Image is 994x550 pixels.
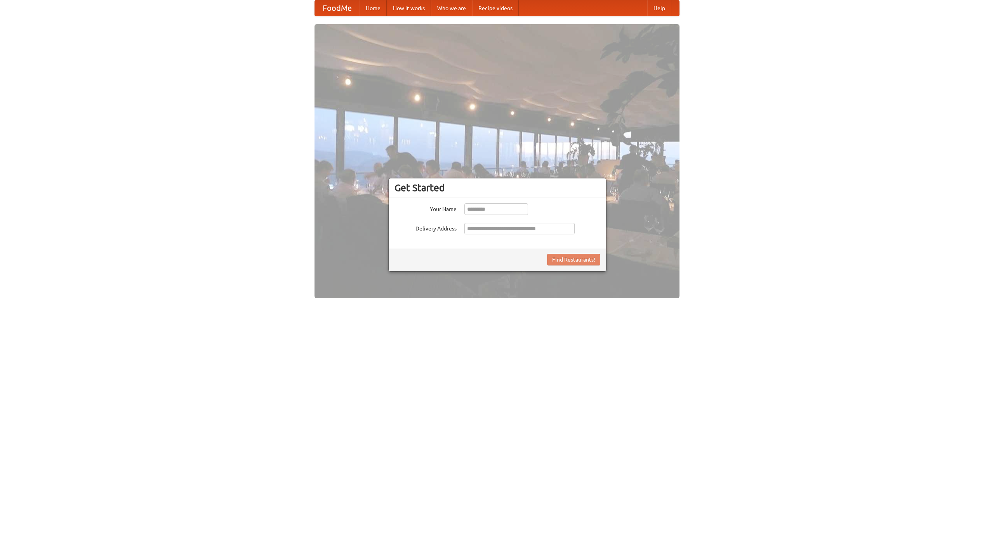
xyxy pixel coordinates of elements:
a: Recipe videos [472,0,519,16]
a: Help [647,0,671,16]
label: Delivery Address [394,223,457,232]
a: Home [360,0,387,16]
a: How it works [387,0,431,16]
h3: Get Started [394,182,600,194]
label: Your Name [394,203,457,213]
a: FoodMe [315,0,360,16]
a: Who we are [431,0,472,16]
button: Find Restaurants! [547,254,600,265]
